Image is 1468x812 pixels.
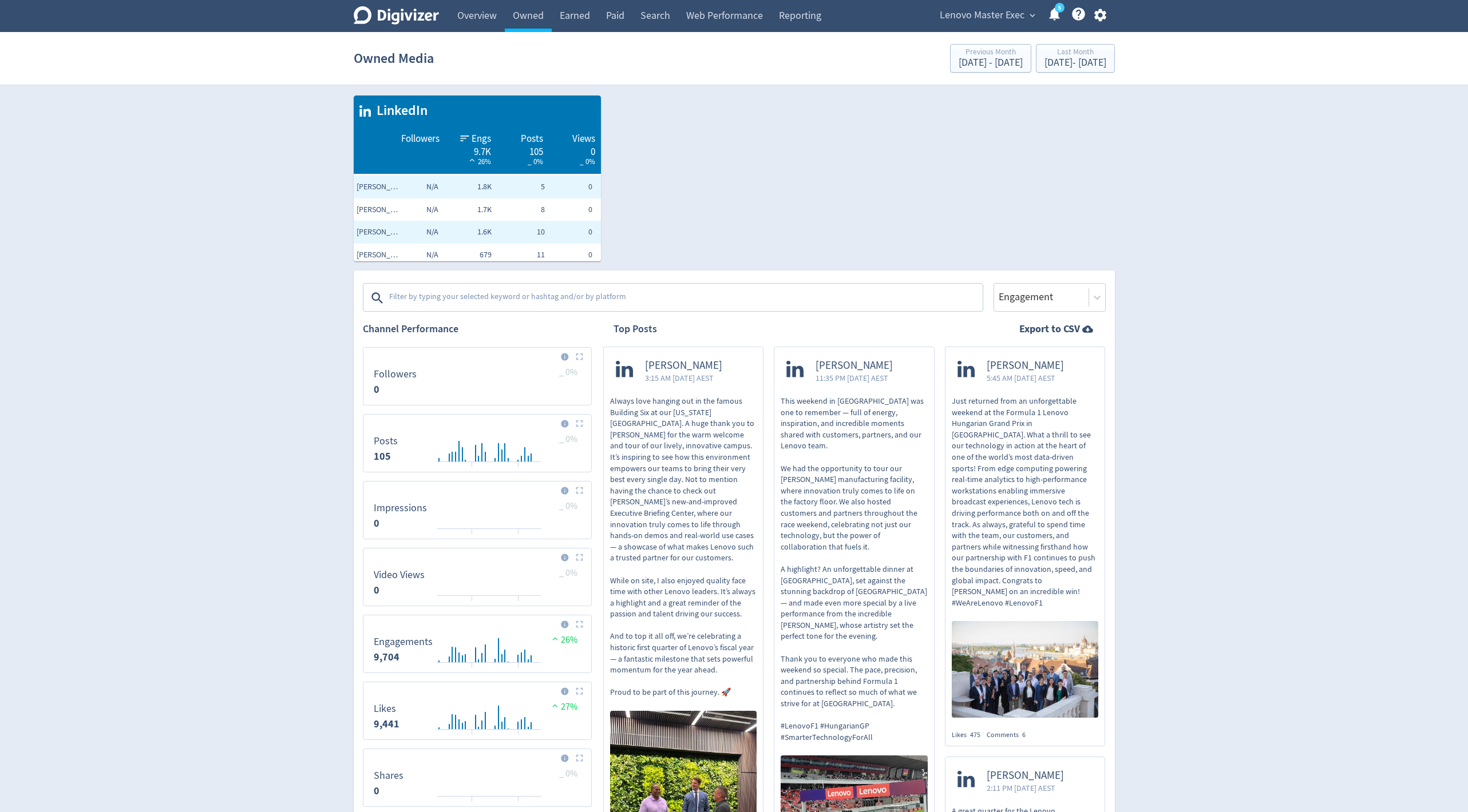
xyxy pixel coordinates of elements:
p: This weekend in [GEOGRAPHIC_DATA] was one to remember — full of energy, inspiration, and incredib... [781,396,928,743]
td: 1.7K [441,198,494,221]
span: Emily Ketchen [357,204,402,216]
span: 475 [970,730,980,739]
dt: Video Views [374,568,425,582]
p: Always love hanging out in the famous Building Six at our [US_STATE][GEOGRAPHIC_DATA]. A huge tha... [610,396,757,698]
div: 0 [555,145,595,154]
strong: 9,704 [374,650,399,664]
img: Placeholder [576,620,583,628]
span: Matt Codrington [357,249,402,261]
svg: Impressions 0 [368,486,587,534]
text: 11/08 [465,533,480,541]
span: _ 0% [559,768,577,779]
dt: Shares [374,769,403,782]
text: 25/08 [511,600,525,608]
a: 5 [1055,3,1065,13]
button: Previous Month[DATE] - [DATE] [950,44,1031,73]
td: 1.6K [441,221,494,244]
svg: Likes 9,441 [368,687,587,735]
text: 25/08 [511,466,525,474]
span: 26% [466,157,491,166]
span: LinkedIn [371,101,428,121]
span: 3:15 AM [DATE] AEST [645,372,722,384]
img: Placeholder [576,554,583,561]
text: 5 [1058,4,1061,12]
div: 105 [502,145,543,154]
table: customized table [354,95,602,261]
td: 5 [494,176,548,198]
img: Placeholder [576,420,583,427]
text: 25/08 [511,734,525,742]
strong: 9,441 [374,717,399,731]
span: Lenovo Master Exec [940,6,1024,25]
td: N/A [388,221,441,244]
div: Likes [952,730,987,740]
p: Just returned from an unforgettable weekend at the Formula 1 Lenovo Hungarian Grand Prix in [GEOG... [952,396,1099,608]
span: Engs [472,132,491,146]
td: 1.8K [441,176,494,198]
svg: Shares 0 [368,754,587,802]
text: 25/08 [511,801,525,809]
dt: Followers [374,368,417,381]
span: 2:11 PM [DATE] AEST [987,782,1064,794]
td: 0 [548,176,601,198]
span: expand_more [1027,10,1038,21]
div: Last Month [1044,48,1106,58]
text: 11/08 [465,801,480,809]
span: Posts [521,132,543,146]
svg: Followers 0 [368,352,587,400]
div: [DATE] - [DATE] [1044,58,1106,68]
h2: Channel Performance [363,322,592,336]
img: positive-performance.svg [549,634,561,643]
button: Lenovo Master Exec [936,6,1038,25]
span: Views [572,132,595,146]
strong: 105 [374,449,391,463]
span: 6 [1022,730,1026,739]
svg: Video Views 0 [368,553,587,601]
dt: Posts [374,435,398,448]
td: 0 [548,221,601,244]
span: _ 0% [528,157,543,166]
strong: 0 [374,583,379,597]
td: 0 [548,198,601,221]
td: 0 [548,244,601,266]
td: N/A [388,176,441,198]
td: 11 [494,244,548,266]
span: [PERSON_NAME] [816,359,893,372]
td: 10 [494,221,548,244]
img: positive-performance-white.svg [466,156,478,164]
a: [PERSON_NAME]5:45 AM [DATE] AESTJust returned from an unforgettable weekend at the Formula 1 Leno... [945,347,1105,721]
td: N/A [388,244,441,266]
text: 11/08 [465,466,480,474]
span: [PERSON_NAME] [987,359,1064,372]
div: Comments [987,730,1032,740]
svg: Posts 105 [368,419,587,467]
div: 9.7K [451,145,492,154]
strong: 0 [374,516,379,530]
div: [DATE] - [DATE] [959,58,1023,68]
strong: 0 [374,383,379,396]
td: N/A [388,198,441,221]
td: 679 [441,244,494,266]
text: 25/08 [511,533,525,541]
span: 11:35 PM [DATE] AEST [816,372,893,384]
dt: Engagements [374,635,433,648]
span: 5:45 AM [DATE] AEST [987,372,1064,384]
span: 26% [549,634,577,646]
strong: 0 [374,784,379,798]
span: _ 0% [559,567,577,579]
span: _ 0% [559,433,577,445]
text: 11/08 [465,667,480,675]
h2: Top Posts [614,322,657,336]
span: [PERSON_NAME] [987,769,1064,782]
dt: Likes [374,702,399,715]
text: 11/08 [465,600,480,608]
span: _ 0% [559,367,577,378]
span: _ 0% [580,157,595,166]
span: Followers [401,132,440,146]
dt: Impressions [374,501,427,515]
svg: Engagements 9,704 [368,620,587,668]
img: positive-performance.svg [549,701,561,710]
span: Sumir Bhatia [357,226,402,238]
img: Placeholder [576,353,583,360]
span: _ 0% [559,500,577,512]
